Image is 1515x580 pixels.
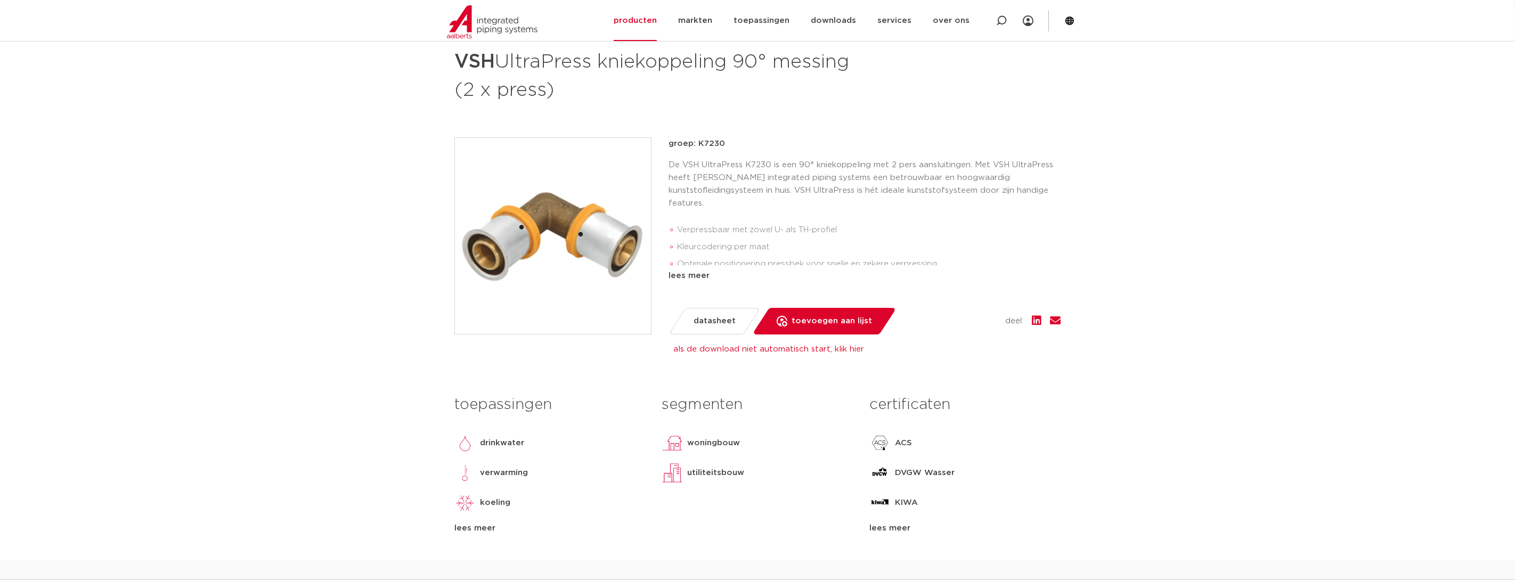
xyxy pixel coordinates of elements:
[454,394,646,415] h3: toepassingen
[669,308,761,334] a: datasheet
[895,437,912,450] p: ACS
[669,269,1061,282] div: lees meer
[673,345,864,353] a: als de download niet automatisch start, klik hier
[480,467,528,479] p: verwarming
[662,394,853,415] h3: segmenten
[792,313,872,330] span: toevoegen aan lijst
[662,432,683,454] img: woningbouw
[869,432,891,454] img: ACS
[455,138,651,334] img: Product Image for VSH UltraPress kniekoppeling 90° messing (2 x press)
[454,492,476,513] img: koeling
[669,159,1061,210] p: De VSH UltraPress K7230 is een 90° kniekoppeling met 2 pers aansluitingen. Met VSH UltraPress hee...
[687,467,744,479] p: utiliteitsbouw
[1005,315,1023,328] span: deel:
[869,522,1061,535] div: lees meer
[480,437,524,450] p: drinkwater
[454,462,476,484] img: verwarming
[480,496,510,509] p: koeling
[677,239,1061,256] li: Kleurcodering per maat
[454,432,476,454] img: drinkwater
[869,394,1061,415] h3: certificaten
[454,522,646,535] div: lees meer
[677,222,1061,239] li: Verpressbaar met zowel U- als TH-profiel
[687,437,740,450] p: woningbouw
[669,137,1061,150] p: groep: K7230
[454,46,854,103] h1: UltraPress kniekoppeling 90° messing (2 x press)
[662,462,683,484] img: utiliteitsbouw
[869,492,891,513] img: KIWA
[694,313,736,330] span: datasheet
[454,52,495,71] strong: VSH
[895,467,955,479] p: DVGW Wasser
[895,496,918,509] p: KIWA
[869,462,891,484] img: DVGW Wasser
[677,256,1061,273] li: Optimale positionering pressbek voor snelle en zekere verpressing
